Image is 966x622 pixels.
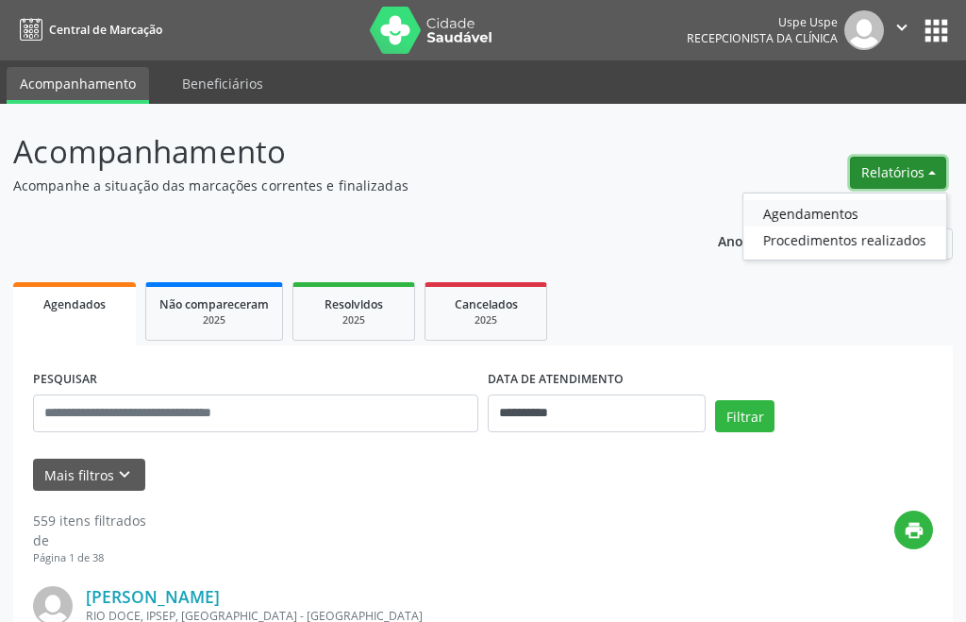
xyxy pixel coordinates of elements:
div: 2025 [159,313,269,328]
span: Não compareceram [159,296,269,312]
button: apps [920,14,953,47]
div: 559 itens filtrados [33,511,146,530]
a: Central de Marcação [13,14,162,45]
button: print [894,511,933,549]
label: DATA DE ATENDIMENTO [488,365,624,395]
span: Central de Marcação [49,22,162,38]
div: 2025 [439,313,533,328]
a: Agendamentos [743,200,946,227]
i:  [891,17,912,38]
i: keyboard_arrow_down [114,464,135,485]
div: 2025 [307,313,401,328]
p: Ano de acompanhamento [718,228,885,252]
span: Recepcionista da clínica [687,30,838,46]
a: Procedimentos realizados [743,227,946,253]
span: Cancelados [455,296,518,312]
a: Acompanhamento [7,67,149,104]
span: Agendados [43,296,106,312]
ul: Relatórios [742,193,947,261]
i: print [904,520,924,541]
p: Acompanhe a situação das marcações correntes e finalizadas [13,176,671,195]
button: Filtrar [715,400,774,432]
p: Acompanhamento [13,128,671,176]
div: Uspe Uspe [687,14,838,30]
div: de [33,530,146,550]
button:  [884,10,920,50]
span: Resolvidos [325,296,383,312]
img: img [844,10,884,50]
button: Relatórios [850,157,946,189]
button: Mais filtroskeyboard_arrow_down [33,459,145,492]
a: [PERSON_NAME] [86,586,220,607]
div: Página 1 de 38 [33,550,146,566]
a: Beneficiários [169,67,276,100]
label: PESQUISAR [33,365,97,395]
